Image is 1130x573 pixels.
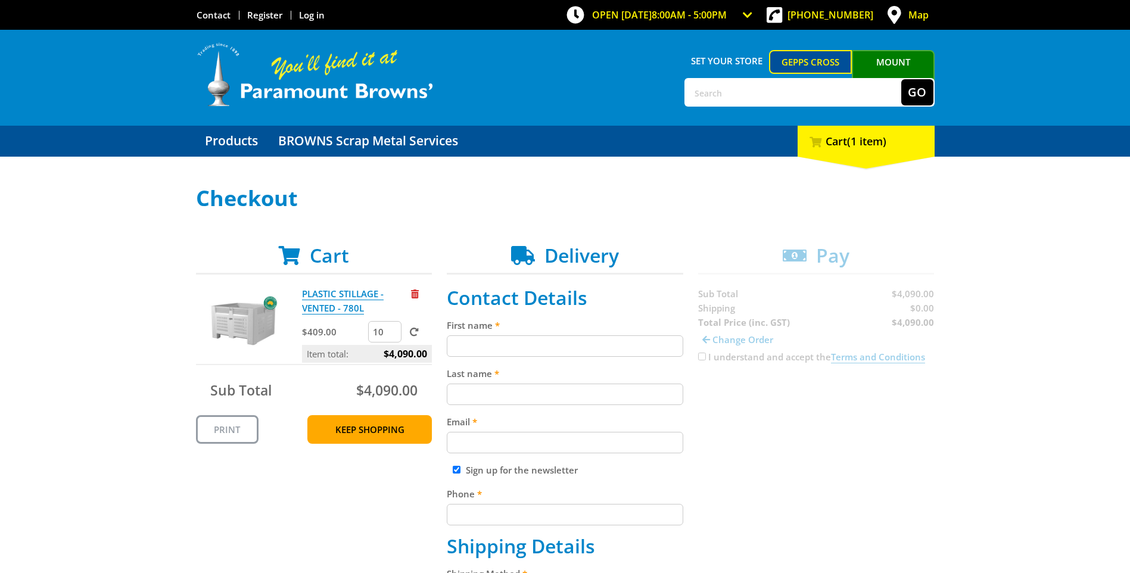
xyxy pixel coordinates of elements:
a: Go to the BROWNS Scrap Metal Services page [269,126,467,157]
a: Go to the Contact page [197,9,231,21]
span: $4,090.00 [384,345,427,363]
a: PLASTIC STILLAGE - VENTED - 780L [302,288,384,314]
a: Print [196,415,259,444]
span: Sub Total [210,381,272,400]
p: Item total: [302,345,432,363]
a: Log in [299,9,325,21]
h2: Contact Details [447,286,683,309]
div: Cart [798,126,935,157]
span: Delivery [544,242,619,268]
h2: Shipping Details [447,535,683,558]
input: Please enter your last name. [447,384,683,405]
label: Phone [447,487,683,501]
span: Set your store [684,50,770,71]
h1: Checkout [196,186,935,210]
span: (1 item) [847,134,886,148]
input: Please enter your first name. [447,335,683,357]
label: Sign up for the newsletter [466,464,578,476]
a: Gepps Cross [769,50,852,74]
span: 8:00am - 5:00pm [652,8,727,21]
a: Keep Shopping [307,415,432,444]
a: Go to the Products page [196,126,267,157]
label: First name [447,318,683,332]
span: OPEN [DATE] [592,8,727,21]
img: Paramount Browns' [196,42,434,108]
label: Email [447,415,683,429]
button: Go [901,79,933,105]
input: Please enter your telephone number. [447,504,683,525]
input: Search [686,79,901,105]
a: Remove from cart [411,288,419,300]
a: Go to the registration page [247,9,282,21]
a: Mount [PERSON_NAME] [852,50,935,95]
label: Last name [447,366,683,381]
p: $409.00 [302,325,366,339]
input: Please enter your email address. [447,432,683,453]
span: $4,090.00 [356,381,418,400]
span: Cart [310,242,349,268]
img: PLASTIC STILLAGE - VENTED - 780L [207,286,279,358]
